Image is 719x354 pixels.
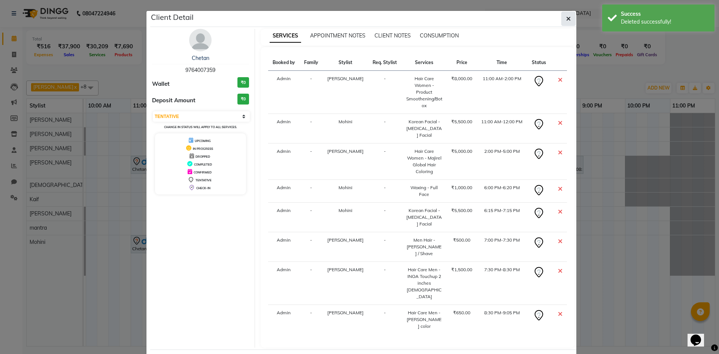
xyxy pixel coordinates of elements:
td: - [368,143,401,180]
td: - [368,262,401,305]
td: - [300,232,323,262]
th: Price [447,55,477,71]
img: avatar [189,29,212,51]
span: Mohini [339,208,352,213]
td: Admin [268,180,300,203]
div: Korean Facial - [MEDICAL_DATA] Facial [406,118,442,139]
div: Korean Facial - [MEDICAL_DATA] Facial [406,207,442,227]
iframe: chat widget [688,324,712,347]
td: - [368,180,401,203]
td: Admin [268,143,300,180]
div: Deleted successfully! [621,18,709,26]
td: 11:00 AM-12:00 PM [477,114,527,143]
span: Mohini [339,119,352,124]
td: Admin [268,305,300,335]
span: COMPLETED [194,163,212,166]
td: 7:30 PM-8:30 PM [477,262,527,305]
td: - [300,305,323,335]
td: - [300,203,323,232]
div: ₹5,000.00 [451,148,472,155]
td: Admin [268,203,300,232]
th: Req. Stylist [368,55,401,71]
div: ₹8,000.00 [451,75,472,82]
th: Stylist [323,55,368,71]
span: UPCOMING [195,139,211,143]
th: Services [402,55,447,71]
td: - [368,203,401,232]
th: Status [527,55,550,71]
th: Time [477,55,527,71]
td: - [300,180,323,203]
div: Men Hair - [PERSON_NAME] / Shave [406,237,442,257]
div: ₹650.00 [451,309,472,316]
td: - [300,143,323,180]
td: 2:00 PM-5:00 PM [477,143,527,180]
div: ₹5,500.00 [451,207,472,214]
h3: ₹0 [237,94,249,105]
div: Hair Care Men - [PERSON_NAME] color [406,309,442,330]
td: Admin [268,71,300,114]
span: Mohini [339,185,352,190]
a: Chetan [192,55,209,61]
div: ₹500.00 [451,237,472,243]
td: 7:00 PM-7:30 PM [477,232,527,262]
div: Success [621,10,709,18]
span: [PERSON_NAME] [327,310,364,315]
span: CLIENT NOTES [374,32,411,39]
td: 6:00 PM-6:20 PM [477,180,527,203]
td: - [300,71,323,114]
span: 9764007359 [185,67,215,73]
div: Waxing - Full Face [406,184,442,198]
span: CONFIRMED [194,170,212,174]
td: Admin [268,262,300,305]
span: TENTATIVE [195,178,212,182]
span: Deposit Amount [152,96,195,105]
div: Hair Care Women - Majirel Global Hair Coloring [406,148,442,175]
span: IN PROGRESS [193,147,213,151]
span: [PERSON_NAME] [327,148,364,154]
td: - [300,262,323,305]
span: APPOINTMENT NOTES [310,32,365,39]
td: Admin [268,114,300,143]
h5: Client Detail [151,12,194,23]
td: - [368,71,401,114]
th: Family [300,55,323,71]
th: Booked by [268,55,300,71]
td: - [368,114,401,143]
span: [PERSON_NAME] [327,267,364,272]
div: ₹5,500.00 [451,118,472,125]
span: [PERSON_NAME] [327,76,364,81]
span: CONSUMPTION [420,32,459,39]
div: Hair Care Women - Product Smoothening/Botox [406,75,442,109]
td: - [300,114,323,143]
td: - [368,232,401,262]
td: Admin [268,232,300,262]
span: [PERSON_NAME] [327,237,364,243]
small: Change in status will apply to all services. [164,125,237,129]
td: - [368,305,401,335]
td: 11:00 AM-2:00 PM [477,71,527,114]
span: CHECK-IN [196,186,210,190]
td: 8:30 PM-9:05 PM [477,305,527,335]
span: Wallet [152,80,170,88]
h3: ₹0 [237,77,249,88]
div: Hair Care Men - INOA Touchup 2 inches [DEMOGRAPHIC_DATA] [406,266,442,300]
td: 6:15 PM-7:15 PM [477,203,527,232]
span: SERVICES [270,29,301,43]
div: ₹1,500.00 [451,266,472,273]
span: DROPPED [195,155,210,158]
div: ₹1,000.00 [451,184,472,191]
